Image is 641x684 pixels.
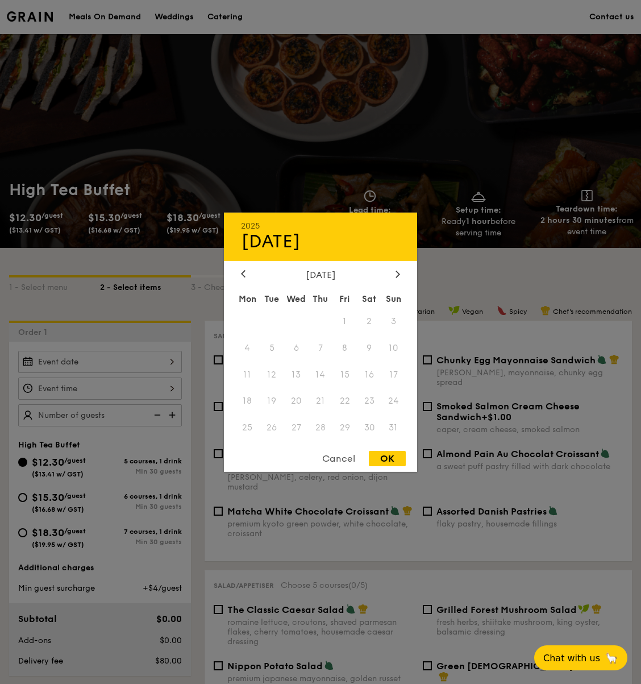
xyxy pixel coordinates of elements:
[235,416,260,440] span: 25
[284,288,309,309] div: Wed
[284,362,309,387] span: 13
[309,416,333,440] span: 28
[381,335,406,360] span: 10
[605,652,618,665] span: 🦙
[332,416,357,440] span: 29
[543,653,600,664] span: Chat with us
[357,416,381,440] span: 30
[309,389,333,413] span: 21
[357,288,381,309] div: Sat
[357,335,381,360] span: 9
[369,451,406,466] div: OK
[284,335,309,360] span: 6
[309,362,333,387] span: 14
[381,362,406,387] span: 17
[332,288,357,309] div: Fri
[309,288,333,309] div: Thu
[357,362,381,387] span: 16
[332,335,357,360] span: 8
[235,288,260,309] div: Mon
[241,269,400,280] div: [DATE]
[534,645,627,670] button: Chat with us🦙
[241,221,400,230] div: 2025
[381,288,406,309] div: Sun
[381,309,406,333] span: 3
[235,389,260,413] span: 18
[260,288,284,309] div: Tue
[332,362,357,387] span: 15
[260,416,284,440] span: 26
[260,335,284,360] span: 5
[357,309,381,333] span: 2
[260,389,284,413] span: 19
[332,309,357,333] span: 1
[357,389,381,413] span: 23
[241,230,400,252] div: [DATE]
[284,416,309,440] span: 27
[235,335,260,360] span: 4
[332,389,357,413] span: 22
[381,389,406,413] span: 24
[309,335,333,360] span: 7
[235,362,260,387] span: 11
[311,451,367,466] div: Cancel
[381,416,406,440] span: 31
[284,389,309,413] span: 20
[260,362,284,387] span: 12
